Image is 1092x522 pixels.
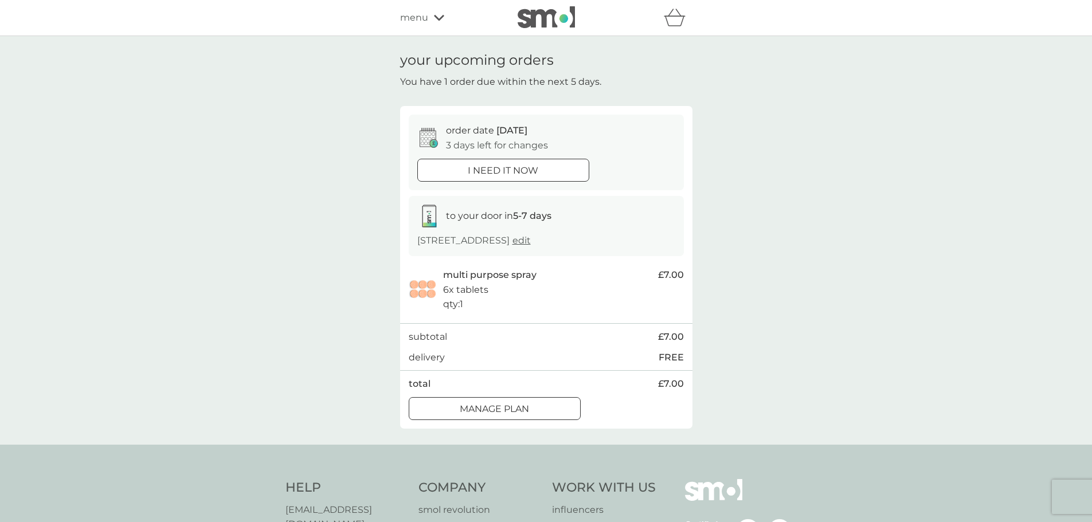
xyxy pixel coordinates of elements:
span: £7.00 [658,329,684,344]
img: smol [685,479,742,518]
button: i need it now [417,159,589,182]
p: i need it now [468,163,538,178]
p: [STREET_ADDRESS] [417,233,531,248]
strong: 5-7 days [513,210,551,221]
p: total [409,376,430,391]
div: basket [664,6,692,29]
span: £7.00 [658,268,684,282]
a: edit [512,235,531,246]
span: [DATE] [496,125,527,136]
h4: Work With Us [552,479,656,497]
p: order date [446,123,527,138]
span: to your door in [446,210,551,221]
p: Manage plan [460,402,529,417]
span: menu [400,10,428,25]
a: influencers [552,503,656,517]
p: multi purpose spray [443,268,537,282]
p: You have 1 order due within the next 5 days. [400,74,601,89]
a: smol revolution [418,503,541,517]
p: FREE [659,350,684,365]
h4: Help [285,479,408,497]
p: qty : 1 [443,297,463,312]
p: 6x tablets [443,282,488,297]
p: subtotal [409,329,447,344]
h1: your upcoming orders [400,52,554,69]
p: delivery [409,350,445,365]
p: 3 days left for changes [446,138,548,153]
button: Manage plan [409,397,581,420]
span: £7.00 [658,376,684,391]
img: smol [518,6,575,28]
h4: Company [418,479,541,497]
